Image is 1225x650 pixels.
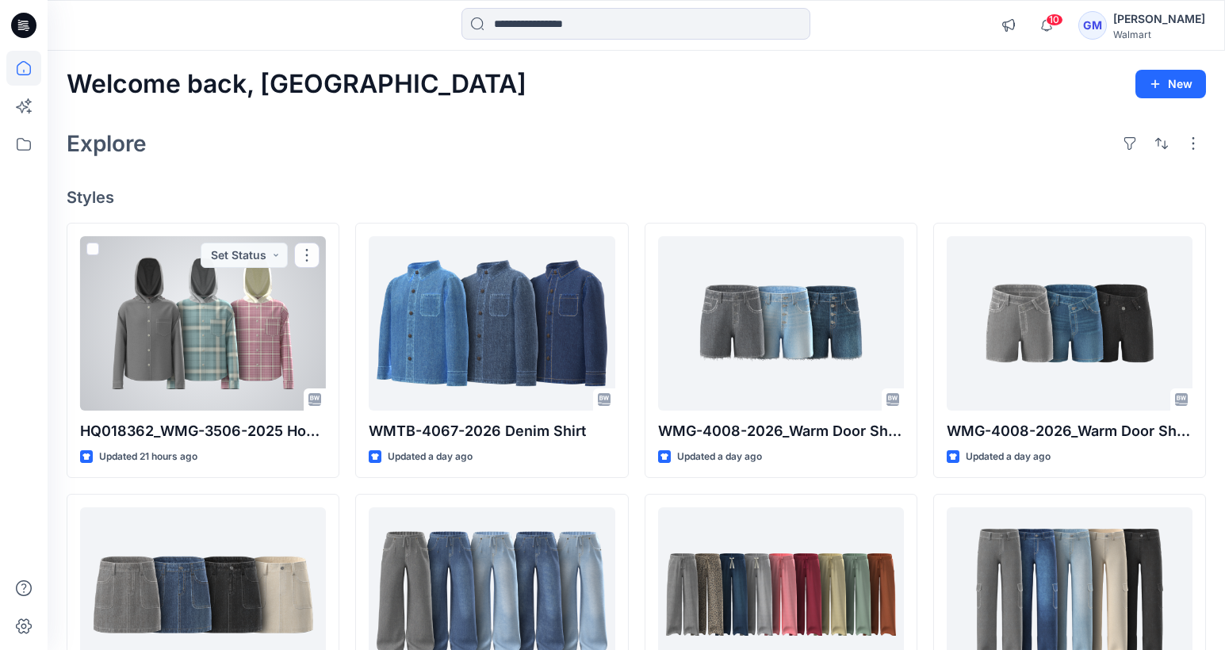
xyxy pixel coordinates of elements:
div: [PERSON_NAME] [1113,10,1205,29]
p: WMG-4008-2026_Warm Door Shorts_Opt2 [947,420,1192,442]
p: WMTB-4067-2026 Denim Shirt [369,420,614,442]
div: GM [1078,11,1107,40]
h2: Welcome back, [GEOGRAPHIC_DATA] [67,70,526,99]
p: WMG-4008-2026_Warm Door Shorts_Opt1 [658,420,904,442]
h2: Explore [67,131,147,156]
a: WMG-4008-2026_Warm Door Shorts_Opt2 [947,236,1192,411]
p: Updated a day ago [677,449,762,465]
p: Updated a day ago [966,449,1051,465]
a: WMG-4008-2026_Warm Door Shorts_Opt1 [658,236,904,411]
p: Updated a day ago [388,449,473,465]
a: HQ018362_WMG-3506-2025 Hooded Flannel Shirt [80,236,326,411]
span: 10 [1046,13,1063,26]
p: Updated 21 hours ago [99,449,197,465]
p: HQ018362_WMG-3506-2025 Hooded Flannel Shirt [80,420,326,442]
div: Walmart [1113,29,1205,40]
button: New [1135,70,1206,98]
h4: Styles [67,188,1206,207]
a: WMTB-4067-2026 Denim Shirt [369,236,614,411]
